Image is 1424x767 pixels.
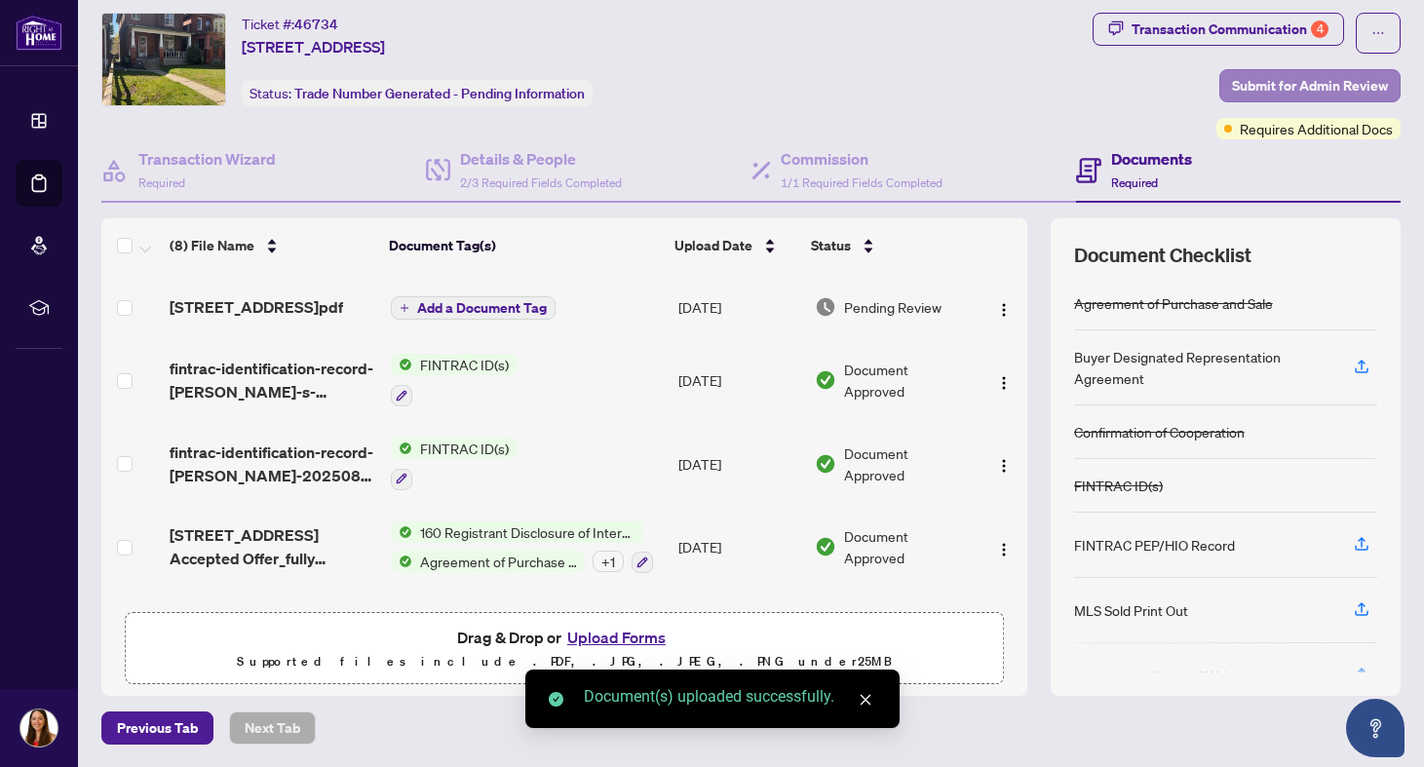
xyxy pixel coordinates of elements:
[859,693,872,707] span: close
[996,375,1012,391] img: Logo
[391,438,517,490] button: Status IconFINTRAC ID(s)
[229,711,316,745] button: Next Tab
[138,175,185,190] span: Required
[811,235,851,256] span: Status
[126,613,1003,685] span: Drag & Drop orUpload FormsSupported files include .PDF, .JPG, .JPEG, .PNG under25MB
[400,303,409,313] span: plus
[1111,147,1192,171] h4: Documents
[667,218,803,273] th: Upload Date
[1240,118,1393,139] span: Requires Additional Docs
[855,689,876,710] a: Close
[671,506,808,590] td: [DATE]
[593,551,624,572] div: + 1
[460,147,622,171] h4: Details & People
[1074,599,1188,621] div: MLS Sold Print Out
[137,650,991,673] p: Supported files include .PDF, .JPG, .JPEG, .PNG under 25 MB
[844,442,971,485] span: Document Approved
[117,712,198,744] span: Previous Tab
[844,359,971,402] span: Document Approved
[242,35,385,58] span: [STREET_ADDRESS]
[457,625,672,650] span: Drag & Drop or
[844,296,942,318] span: Pending Review
[170,441,375,487] span: fintrac-identification-record-[PERSON_NAME]-20250801-102859.pdf
[1074,534,1235,556] div: FINTRAC PEP/HIO Record
[1311,20,1328,38] div: 4
[815,453,836,475] img: Document Status
[671,276,808,338] td: [DATE]
[1232,70,1388,101] span: Submit for Admin Review
[988,291,1020,323] button: Logo
[412,438,517,459] span: FINTRAC ID(s)
[391,521,653,574] button: Status Icon160 Registrant Disclosure of Interest - Acquisition ofPropertyStatus IconAgreement of ...
[671,338,808,422] td: [DATE]
[996,302,1012,318] img: Logo
[138,147,276,171] h4: Transaction Wizard
[549,692,563,707] span: check-circle
[996,542,1012,557] img: Logo
[102,14,225,105] img: IMG-W12199448_1.jpg
[1371,26,1385,40] span: ellipsis
[671,422,808,506] td: [DATE]
[162,218,382,273] th: (8) File Name
[412,551,585,572] span: Agreement of Purchase and Sale
[242,13,338,35] div: Ticket #:
[815,536,836,557] img: Document Status
[170,523,375,570] span: [STREET_ADDRESS] Accepted Offer_fully signed.pdf
[1074,242,1251,269] span: Document Checklist
[412,354,517,375] span: FINTRAC ID(s)
[16,15,62,51] img: logo
[815,296,836,318] img: Document Status
[988,531,1020,562] button: Logo
[170,235,254,256] span: (8) File Name
[391,438,412,459] img: Status Icon
[674,235,752,256] span: Upload Date
[1074,475,1163,496] div: FINTRAC ID(s)
[1074,292,1273,314] div: Agreement of Purchase and Sale
[381,218,667,273] th: Document Tag(s)
[815,369,836,391] img: Document Status
[988,364,1020,396] button: Logo
[803,218,974,273] th: Status
[170,357,375,403] span: fintrac-identification-record-[PERSON_NAME]-s-[PERSON_NAME]-20250801-103315.pdf
[170,295,343,319] span: [STREET_ADDRESS]pdf
[20,709,58,747] img: Profile Icon
[391,295,556,321] button: Add a Document Tag
[781,147,943,171] h4: Commission
[671,589,808,672] td: [DATE]
[101,711,213,745] button: Previous Tab
[1132,14,1328,45] div: Transaction Communication
[294,16,338,33] span: 46734
[391,296,556,320] button: Add a Document Tag
[294,85,585,102] span: Trade Number Generated - Pending Information
[584,685,876,709] div: Document(s) uploaded successfully.
[1111,175,1158,190] span: Required
[1074,421,1245,442] div: Confirmation of Cooperation
[1346,699,1405,757] button: Open asap
[844,525,971,568] span: Document Approved
[417,301,547,315] span: Add a Document Tag
[391,521,412,543] img: Status Icon
[1093,13,1344,46] button: Transaction Communication4
[996,458,1012,474] img: Logo
[781,175,943,190] span: 1/1 Required Fields Completed
[391,551,412,572] img: Status Icon
[391,354,412,375] img: Status Icon
[1219,69,1401,102] button: Submit for Admin Review
[1074,346,1330,389] div: Buyer Designated Representation Agreement
[988,448,1020,479] button: Logo
[460,175,622,190] span: 2/3 Required Fields Completed
[391,354,517,406] button: Status IconFINTRAC ID(s)
[561,625,672,650] button: Upload Forms
[242,80,593,106] div: Status:
[412,521,643,543] span: 160 Registrant Disclosure of Interest - Acquisition ofProperty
